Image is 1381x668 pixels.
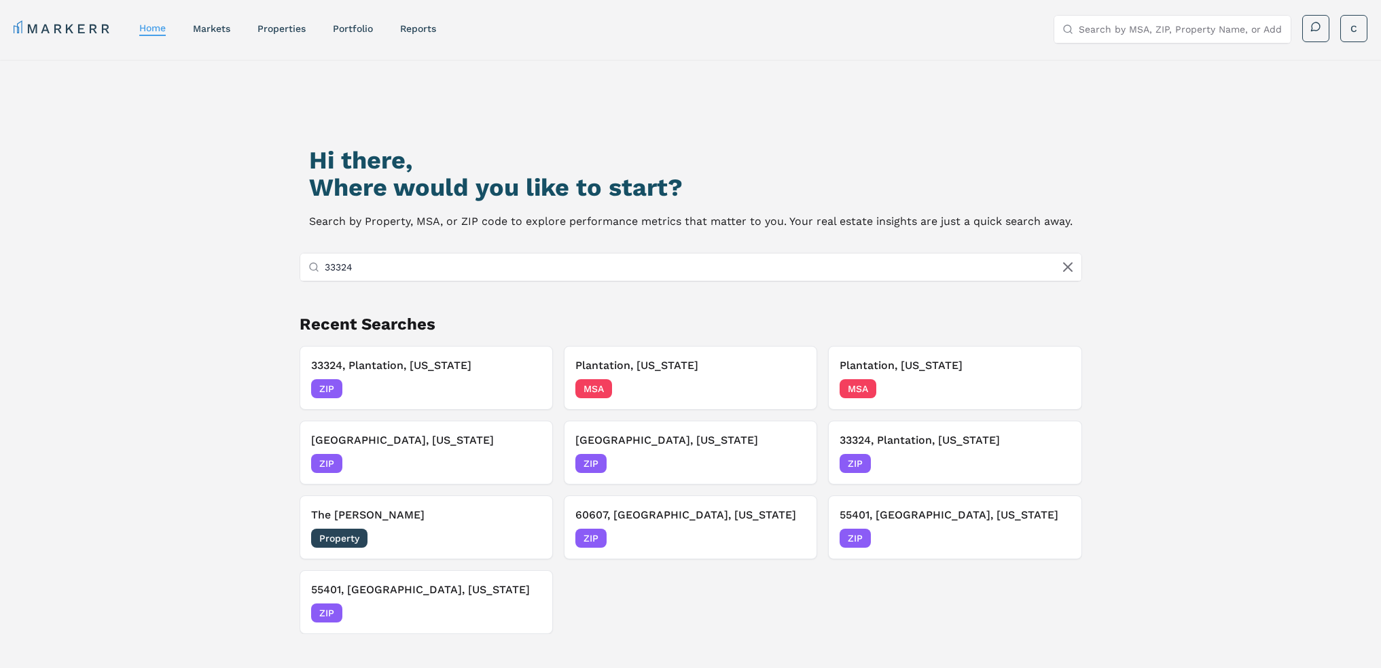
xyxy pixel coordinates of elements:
[840,357,1070,374] h3: Plantation, [US_STATE]
[300,313,1082,335] h2: Recent Searches
[828,346,1081,410] button: Remove Plantation, FloridaPlantation, [US_STATE]MSA[DATE]
[828,495,1081,559] button: Remove 55401, Minneapolis, Minnesota55401, [GEOGRAPHIC_DATA], [US_STATE]ZIP[DATE]
[311,432,541,449] h3: [GEOGRAPHIC_DATA], [US_STATE]
[840,379,876,398] span: MSA
[1350,22,1357,35] span: C
[840,432,1070,449] h3: 33324, Plantation, [US_STATE]
[840,507,1070,523] h3: 55401, [GEOGRAPHIC_DATA], [US_STATE]
[575,454,607,473] span: ZIP
[311,379,342,398] span: ZIP
[575,507,806,523] h3: 60607, [GEOGRAPHIC_DATA], [US_STATE]
[311,507,541,523] h3: The [PERSON_NAME]
[311,582,541,598] h3: 55401, [GEOGRAPHIC_DATA], [US_STATE]
[311,357,541,374] h3: 33324, Plantation, [US_STATE]
[564,495,817,559] button: Remove 60607, Chicago, Illinois60607, [GEOGRAPHIC_DATA], [US_STATE]ZIP[DATE]
[309,147,1073,174] h1: Hi there,
[257,23,306,34] a: properties
[775,531,806,545] span: [DATE]
[14,19,112,38] a: MARKERR
[309,212,1073,231] p: Search by Property, MSA, or ZIP code to explore performance metrics that matter to you. Your real...
[1040,457,1071,470] span: [DATE]
[575,357,806,374] h3: Plantation, [US_STATE]
[400,23,436,34] a: reports
[311,529,367,548] span: Property
[193,23,230,34] a: markets
[840,529,871,548] span: ZIP
[564,421,817,485] button: Remove 33418, Palm Beach Gardens, Florida[GEOGRAPHIC_DATA], [US_STATE]ZIP[DATE]
[775,457,806,470] span: [DATE]
[309,174,1073,201] h2: Where would you like to start?
[575,529,607,548] span: ZIP
[300,495,553,559] button: Remove The MasonThe [PERSON_NAME]Property[DATE]
[775,382,806,395] span: [DATE]
[564,346,817,410] button: Remove Plantation, FloridaPlantation, [US_STATE]MSA[DATE]
[325,253,1073,281] input: Search by MSA, ZIP, Property Name, or Address
[575,379,612,398] span: MSA
[300,421,553,485] button: Remove 33418, Palm Beach Gardens, Florida[GEOGRAPHIC_DATA], [US_STATE]ZIP[DATE]
[1079,16,1283,43] input: Search by MSA, ZIP, Property Name, or Address
[311,454,342,473] span: ZIP
[828,421,1081,485] button: Remove 33324, Plantation, Florida33324, Plantation, [US_STATE]ZIP[DATE]
[511,606,541,620] span: [DATE]
[139,22,166,33] a: home
[311,603,342,622] span: ZIP
[1340,15,1367,42] button: C
[300,570,553,634] button: Remove 55401, Minneapolis, Minnesota55401, [GEOGRAPHIC_DATA], [US_STATE]ZIP[DATE]
[511,382,541,395] span: [DATE]
[511,457,541,470] span: [DATE]
[1040,382,1071,395] span: [DATE]
[840,454,871,473] span: ZIP
[511,531,541,545] span: [DATE]
[1040,531,1071,545] span: [DATE]
[575,432,806,449] h3: [GEOGRAPHIC_DATA], [US_STATE]
[333,23,373,34] a: Portfolio
[300,346,553,410] button: Remove 33324, Plantation, Florida33324, Plantation, [US_STATE]ZIP[DATE]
